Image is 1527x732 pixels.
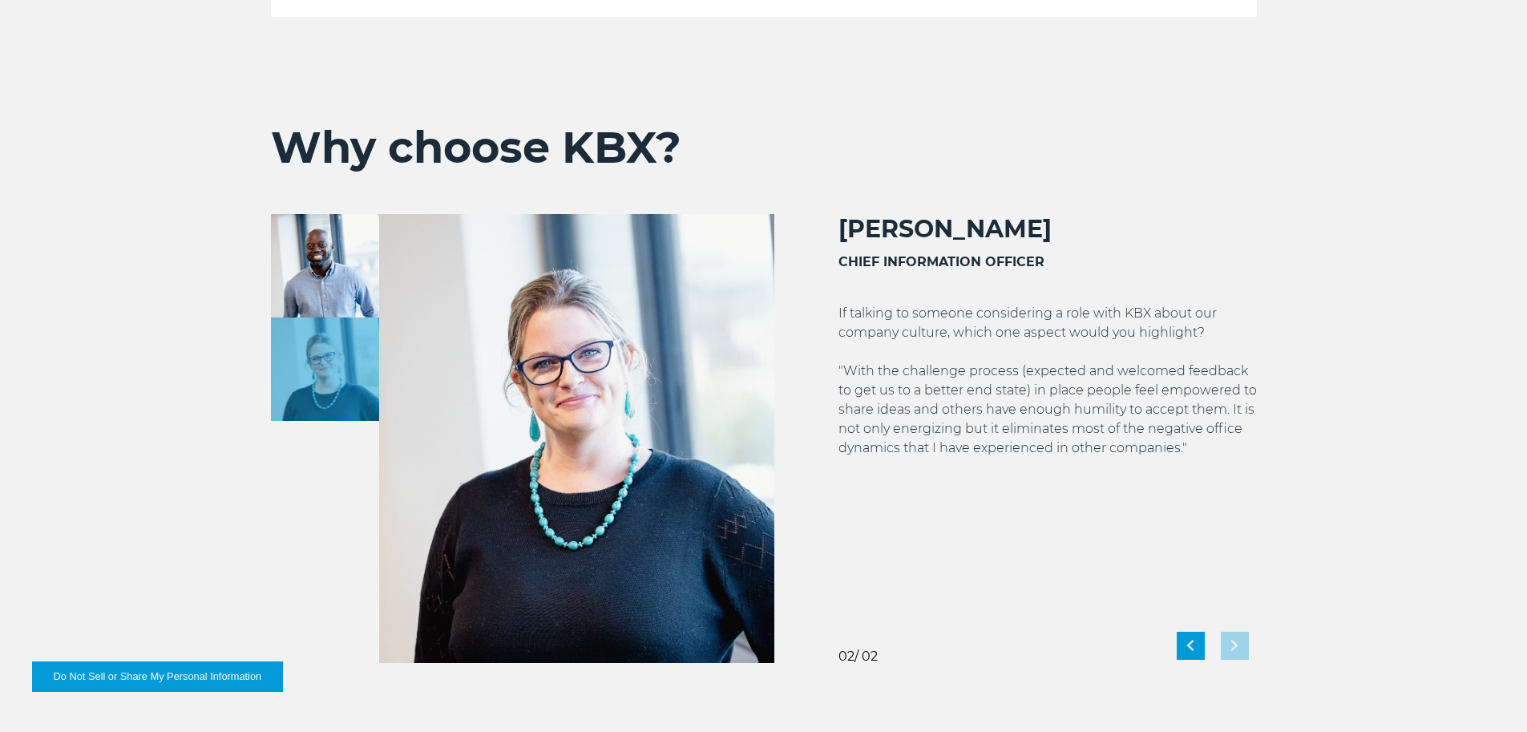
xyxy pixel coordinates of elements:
img: previous slide [1187,641,1194,651]
h2: Why choose KBX? [271,121,1257,174]
span: 02 [838,649,854,664]
button: Do Not Sell or Share My Personal Information [32,661,283,692]
div: / 02 [838,650,878,663]
p: If talking to someone considering a role with KBX about our company culture, which one aspect wou... [838,304,1257,458]
div: Previous slide [1177,632,1205,660]
h2: [PERSON_NAME] [838,214,1257,245]
h3: CHIEF INFORMATION OFFICER [838,253,1257,272]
